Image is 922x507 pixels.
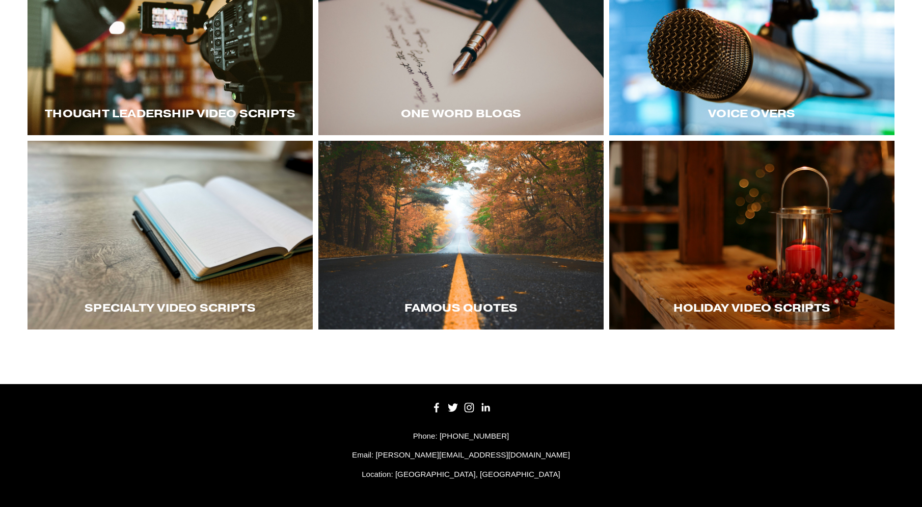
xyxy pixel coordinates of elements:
span: Famous Quotes [404,300,518,315]
p: Email: [PERSON_NAME][EMAIL_ADDRESS][DOMAIN_NAME] [28,449,894,461]
a: Instagram [464,402,474,413]
p: Location: [GEOGRAPHIC_DATA], [GEOGRAPHIC_DATA] [28,468,894,480]
a: Twitter [448,402,458,413]
span: Specialty Video Scripts [85,300,256,315]
p: Phone: [PHONE_NUMBER] [28,430,894,442]
span: Thought LEadership Video Scripts [45,106,295,120]
span: Voice Overs [708,106,795,120]
a: Facebook [431,402,442,413]
span: Holiday Video Scripts [673,300,831,315]
a: LinkedIn [480,402,491,413]
span: One word blogs [401,106,521,120]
